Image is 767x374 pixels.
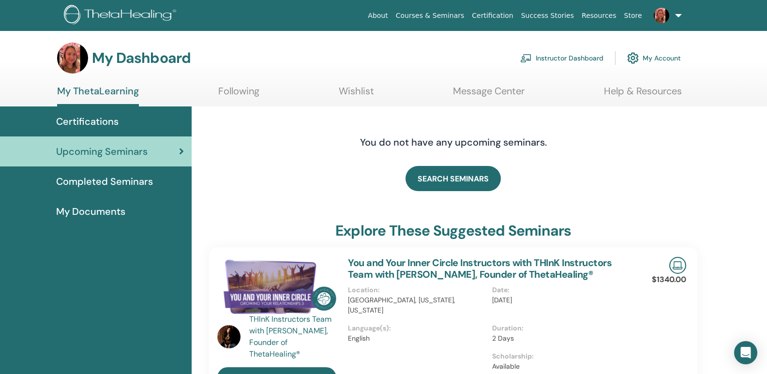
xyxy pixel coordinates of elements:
[348,285,486,295] p: Location :
[517,7,578,25] a: Success Stories
[652,274,686,285] p: $1340.00
[57,85,139,106] a: My ThetaLearning
[520,47,603,69] a: Instructor Dashboard
[57,43,88,74] img: default.jpg
[364,7,391,25] a: About
[348,256,612,281] a: You and Your Inner Circle Instructors with THInK Instructors Team with [PERSON_NAME], Founder of ...
[348,295,486,315] p: [GEOGRAPHIC_DATA], [US_STATE], [US_STATE]
[492,361,630,372] p: Available
[418,174,489,184] span: SEARCH SEMINARS
[217,325,241,348] img: default.jpg
[249,314,339,360] a: THInK Instructors Team with [PERSON_NAME], Founder of ThetaHealing®
[620,7,646,25] a: Store
[627,47,681,69] a: My Account
[492,285,630,295] p: Date :
[520,54,532,62] img: chalkboard-teacher.svg
[339,85,374,104] a: Wishlist
[56,174,153,189] span: Completed Seminars
[627,50,639,66] img: cog.svg
[348,333,486,344] p: English
[92,49,191,67] h3: My Dashboard
[492,295,630,305] p: [DATE]
[604,85,682,104] a: Help & Resources
[348,323,486,333] p: Language(s) :
[217,257,336,316] img: You and Your Inner Circle Instructors
[492,351,630,361] p: Scholarship :
[56,204,125,219] span: My Documents
[669,257,686,274] img: Live Online Seminar
[654,8,669,23] img: default.jpg
[406,166,501,191] a: SEARCH SEMINARS
[218,85,259,104] a: Following
[56,144,148,159] span: Upcoming Seminars
[492,323,630,333] p: Duration :
[64,5,180,27] img: logo.png
[734,341,757,364] div: Open Intercom Messenger
[392,7,468,25] a: Courses & Seminars
[578,7,620,25] a: Resources
[301,136,606,148] h4: You do not have any upcoming seminars.
[492,333,630,344] p: 2 Days
[335,222,571,239] h3: explore these suggested seminars
[453,85,525,104] a: Message Center
[468,7,517,25] a: Certification
[56,114,119,129] span: Certifications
